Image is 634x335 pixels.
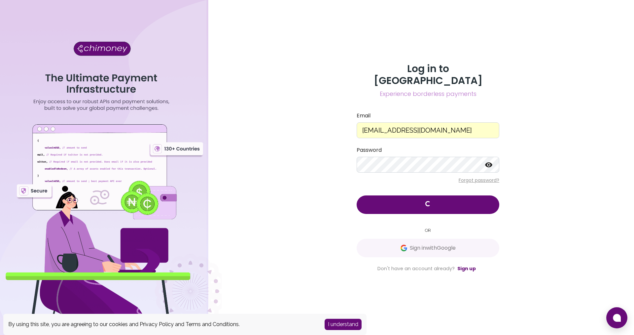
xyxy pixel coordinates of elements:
button: GoogleSign inwithGoogle [357,239,499,257]
button: Open chat window [606,307,627,328]
a: Terms and Conditions [186,321,239,327]
span: Sign in with Google [410,244,456,252]
button: Accept cookies [325,319,362,330]
div: By using this site, you are agreeing to our cookies and and . [8,320,315,328]
span: Don't have an account already? [377,265,455,272]
img: Google [401,245,407,251]
label: Email [357,112,499,120]
span: Experience borderless payments [357,89,499,99]
a: Sign up [457,265,476,272]
label: Password [357,146,499,154]
h3: Log in to [GEOGRAPHIC_DATA] [357,63,499,87]
p: Forgot password? [357,177,499,184]
a: Privacy Policy [140,321,174,327]
small: OR [357,227,499,233]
